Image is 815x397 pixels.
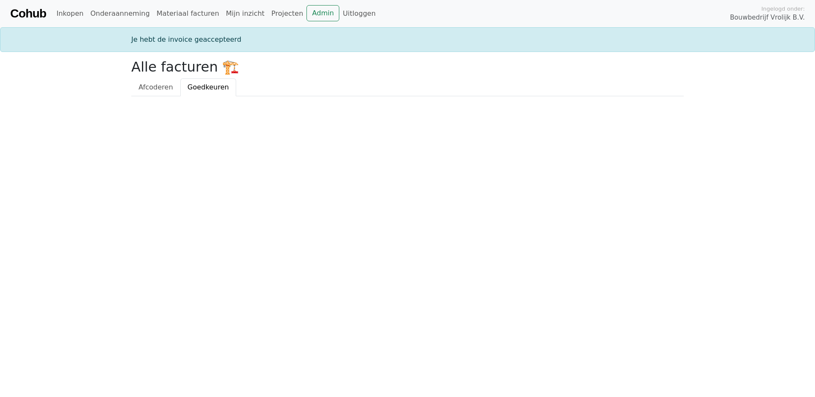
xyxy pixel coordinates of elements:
[306,5,339,21] a: Admin
[139,83,173,91] span: Afcoderen
[131,78,180,96] a: Afcoderen
[268,5,307,22] a: Projecten
[223,5,268,22] a: Mijn inzicht
[339,5,379,22] a: Uitloggen
[730,13,805,23] span: Bouwbedrijf Vrolijk B.V.
[131,59,684,75] h2: Alle facturen 🏗️
[87,5,153,22] a: Onderaanneming
[10,3,46,24] a: Cohub
[180,78,236,96] a: Goedkeuren
[126,35,689,45] div: Je hebt de invoice geaccepteerd
[761,5,805,13] span: Ingelogd onder:
[153,5,223,22] a: Materiaal facturen
[188,83,229,91] span: Goedkeuren
[53,5,87,22] a: Inkopen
